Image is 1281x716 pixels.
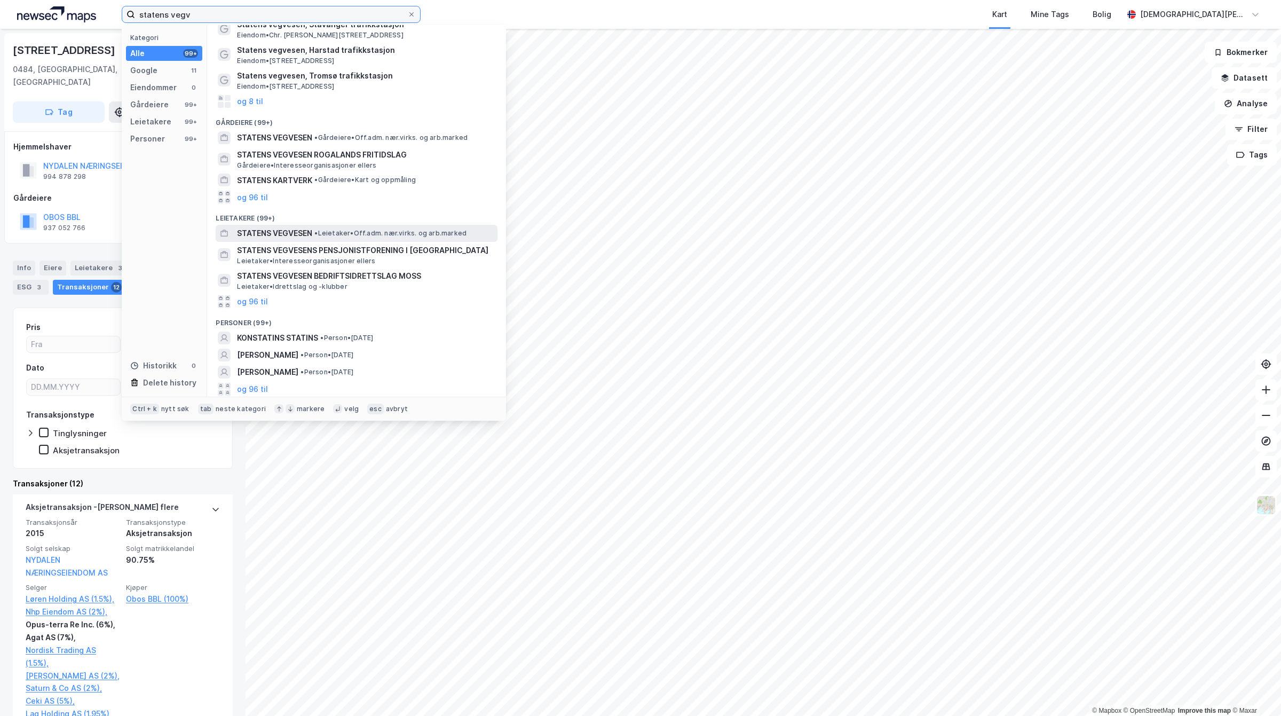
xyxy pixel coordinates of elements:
div: Historikk [130,359,177,372]
span: KONSTATINS STATINS [237,332,318,344]
span: Eiendom • [STREET_ADDRESS] [237,57,334,65]
img: logo.a4113a55bc3d86da70a041830d287a7e.svg [17,6,96,22]
div: 994 878 298 [43,172,86,181]
span: STATENS VEGVESEN BEDRIFTSIDRETTSLAG MOSS [237,270,493,282]
input: Søk på adresse, matrikkel, gårdeiere, leietakere eller personer [135,6,407,22]
div: markere [297,405,325,413]
a: [PERSON_NAME] AS (2%), [26,670,120,682]
div: Aksjetransaksjon [53,445,120,455]
div: 11 [189,66,198,75]
div: Opus-terra Re Inc. (6%), [26,618,120,631]
div: velg [344,405,359,413]
div: Gårdeiere [13,192,232,204]
div: 99+ [183,49,198,58]
div: 3 [34,282,44,293]
div: Eiendommer [130,81,177,94]
div: Personer (99+) [207,310,506,329]
div: neste kategori [216,405,266,413]
a: Mapbox [1092,707,1121,714]
div: Delete history [143,376,196,389]
span: • [301,368,304,376]
div: Google [130,64,157,77]
span: Eiendom • [STREET_ADDRESS] [237,82,334,91]
div: nytt søk [161,405,189,413]
div: Tinglysninger [53,428,107,438]
span: Leietaker • Off.adm. nær.virks. og arb.marked [314,229,466,238]
a: Improve this map [1178,707,1231,714]
div: 99+ [183,135,198,143]
span: STATENS VEGVESENS PENSJONISTFORENING I [GEOGRAPHIC_DATA] [237,244,493,257]
span: STATENS KARTVERK [237,174,312,187]
span: Solgt matrikkelandel [126,544,220,553]
button: Analyse [1215,93,1277,114]
a: Nordisk Trading AS (1.5%), [26,644,120,670]
span: STATENS VEGVESEN [237,227,312,240]
div: Leietakere (99+) [207,206,506,225]
div: Transaksjoner [53,280,126,295]
a: Ceki AS (5%), [26,695,120,707]
div: Leietakere [70,261,130,276]
a: Saturn & Co AS (2%), [26,682,120,695]
button: og 8 til [237,95,263,108]
span: Person • [DATE] [301,368,353,376]
a: Nhp Eiendom AS (2%), [26,605,120,618]
span: • [314,176,318,184]
div: 937 052 766 [43,224,85,232]
span: Statens vegvesen, Tromsø trafikkstasjon [237,69,493,82]
div: Dato [26,361,44,374]
span: Statens vegvesen, Harstad trafikkstasjon [237,44,493,57]
div: Info [13,261,35,276]
div: Personer [130,132,165,145]
div: [DEMOGRAPHIC_DATA][PERSON_NAME] [1140,8,1247,21]
span: Gårdeiere • Kart og oppmåling [314,176,416,184]
span: Kjøper [126,583,220,592]
span: Gårdeiere • Interesseorganisasjoner ellers [237,161,376,170]
button: og 96 til [237,295,268,308]
button: Tags [1227,144,1277,166]
div: 12 [111,282,122,293]
div: Alle [130,47,145,60]
div: Ctrl + k [130,404,159,414]
span: Transaksjonstype [126,518,220,527]
span: • [301,351,304,359]
button: og 96 til [237,383,268,396]
div: Gårdeiere [130,98,169,111]
div: 99+ [183,100,198,109]
span: STATENS VEGVESEN [237,131,312,144]
span: Solgt selskap [26,544,120,553]
div: 2015 [26,527,120,540]
div: 0 [189,83,198,92]
button: Filter [1225,119,1277,140]
div: 0 [189,361,198,370]
div: 0484, [GEOGRAPHIC_DATA], [GEOGRAPHIC_DATA] [13,63,152,89]
span: [PERSON_NAME] [237,349,298,361]
span: • [314,229,318,237]
div: Leietakere [130,115,171,128]
div: [STREET_ADDRESS] [13,42,117,59]
a: OpenStreetMap [1124,707,1175,714]
div: Kategori [130,34,202,42]
div: Aksjetransaksjon - [PERSON_NAME] flere [26,501,179,518]
div: Agat AS (7%), [26,631,120,644]
div: Chat Widget [1228,665,1281,716]
div: Bolig [1093,8,1111,21]
div: 90.75% [126,554,220,566]
span: Person • [DATE] [301,351,353,359]
div: avbryt [386,405,408,413]
button: Bokmerker [1205,42,1277,63]
div: esc [367,404,384,414]
div: Pris [26,321,41,334]
input: DD.MM.YYYY [27,379,120,395]
span: Leietaker • Idrettslag og -klubber [237,282,347,291]
button: og 96 til [237,191,268,203]
a: Obos BBL (100%) [126,593,220,605]
a: NYDALEN NÆRINGSEIENDOM AS [26,555,108,577]
span: Selger [26,583,120,592]
div: Hjemmelshaver [13,140,232,153]
img: Z [1256,495,1276,515]
div: Mine Tags [1031,8,1069,21]
div: Kart [992,8,1007,21]
span: Eiendom • Chr. [PERSON_NAME][STREET_ADDRESS] [237,31,403,40]
span: Person • [DATE] [320,334,373,342]
input: Fra [27,336,120,352]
